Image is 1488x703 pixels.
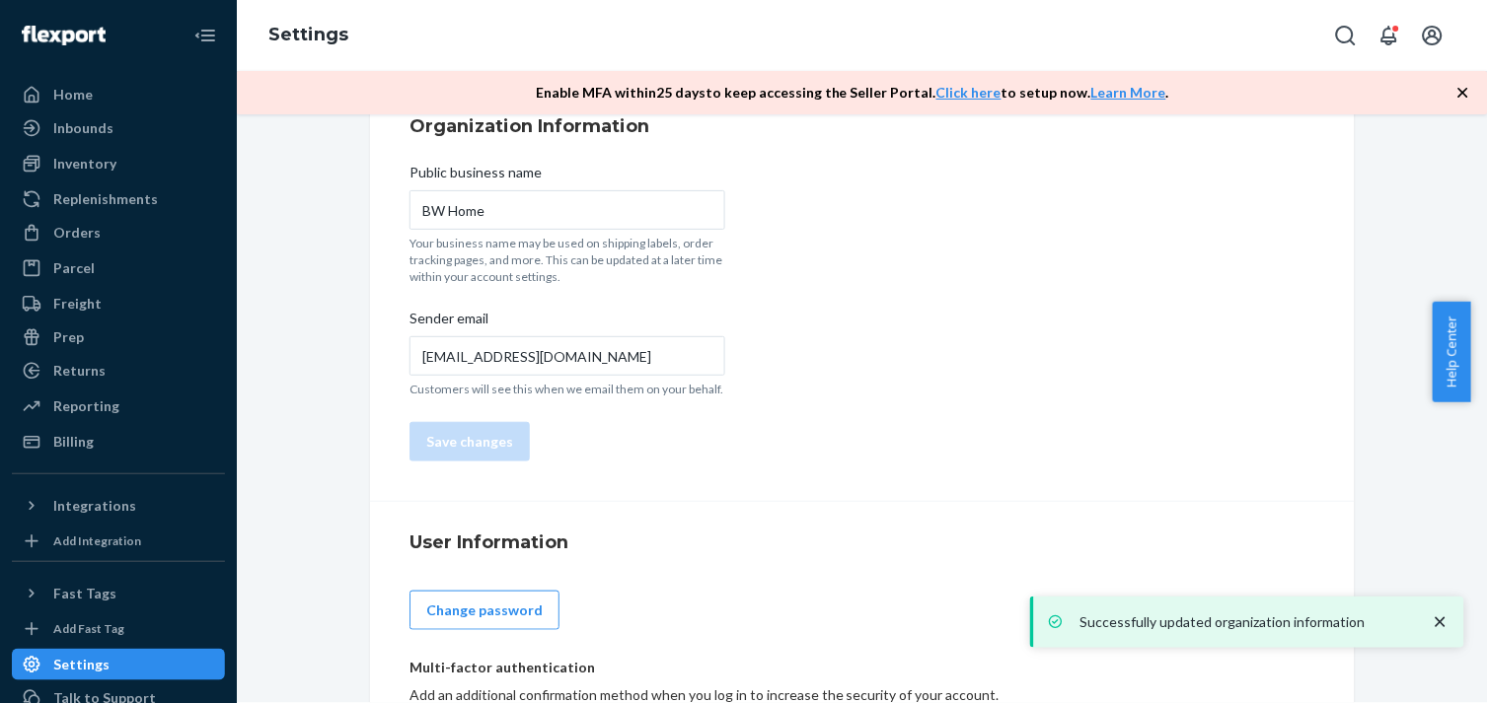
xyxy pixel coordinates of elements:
span: Public business name [409,163,542,190]
a: Parcel [12,252,225,284]
a: Settings [12,649,225,680]
input: Sender email [409,336,725,376]
a: Inbounds [12,112,225,144]
p: Multi-factor authentication [409,658,595,677]
button: Close Navigation [186,16,225,55]
div: Reporting [53,396,119,416]
div: Prep [53,327,84,347]
p: Enable MFA within 25 days to keep accessing the Seller Portal. to setup now. . [536,83,1169,103]
div: Integrations [53,496,136,516]
a: Replenishments [12,183,225,215]
button: Open account menu [1413,16,1452,55]
a: Inventory [12,148,225,179]
h4: User Information [409,529,1315,555]
h4: Organization Information [409,113,1315,139]
button: Fast Tags [12,578,225,609]
div: Returns [53,361,106,381]
a: Click here [936,84,1002,101]
span: Sender email [409,309,488,336]
div: Add Integration [53,532,141,549]
a: Prep [12,321,225,353]
input: Public business name [409,190,725,230]
div: Settings [53,655,110,674]
button: Open notifications [1370,16,1409,55]
p: Your business name may be used on shipping labels, order tracking pages, and more. This can be up... [409,235,725,285]
img: Flexport logo [22,26,106,45]
a: Billing [12,426,225,457]
button: Open Search Box [1326,16,1366,55]
div: Freight [53,294,102,314]
a: Returns [12,355,225,387]
a: Home [12,79,225,110]
p: Successfully updated organization information [1079,612,1411,632]
a: Freight [12,288,225,319]
a: Add Integration [12,529,225,553]
svg: close toast [1431,612,1451,632]
div: Replenishments [53,189,158,209]
button: Help Center [1433,302,1471,402]
ol: breadcrumbs [253,7,364,64]
div: Add Fast Tag [53,620,124,637]
button: Change password [409,591,559,630]
a: Add Fast Tag [12,617,225,641]
div: Parcel [53,258,95,278]
a: Settings [268,24,348,45]
a: Reporting [12,390,225,422]
p: Customers will see this when we email them on your behalf. [409,381,725,397]
div: Billing [53,432,94,452]
div: Inventory [53,154,116,174]
div: Inbounds [53,118,113,138]
div: Fast Tags [53,584,116,603]
div: Home [53,85,93,105]
a: Learn More [1091,84,1166,101]
div: Orders [53,223,101,243]
button: Integrations [12,490,225,522]
button: Save changes [409,422,530,461]
a: Orders [12,217,225,248]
